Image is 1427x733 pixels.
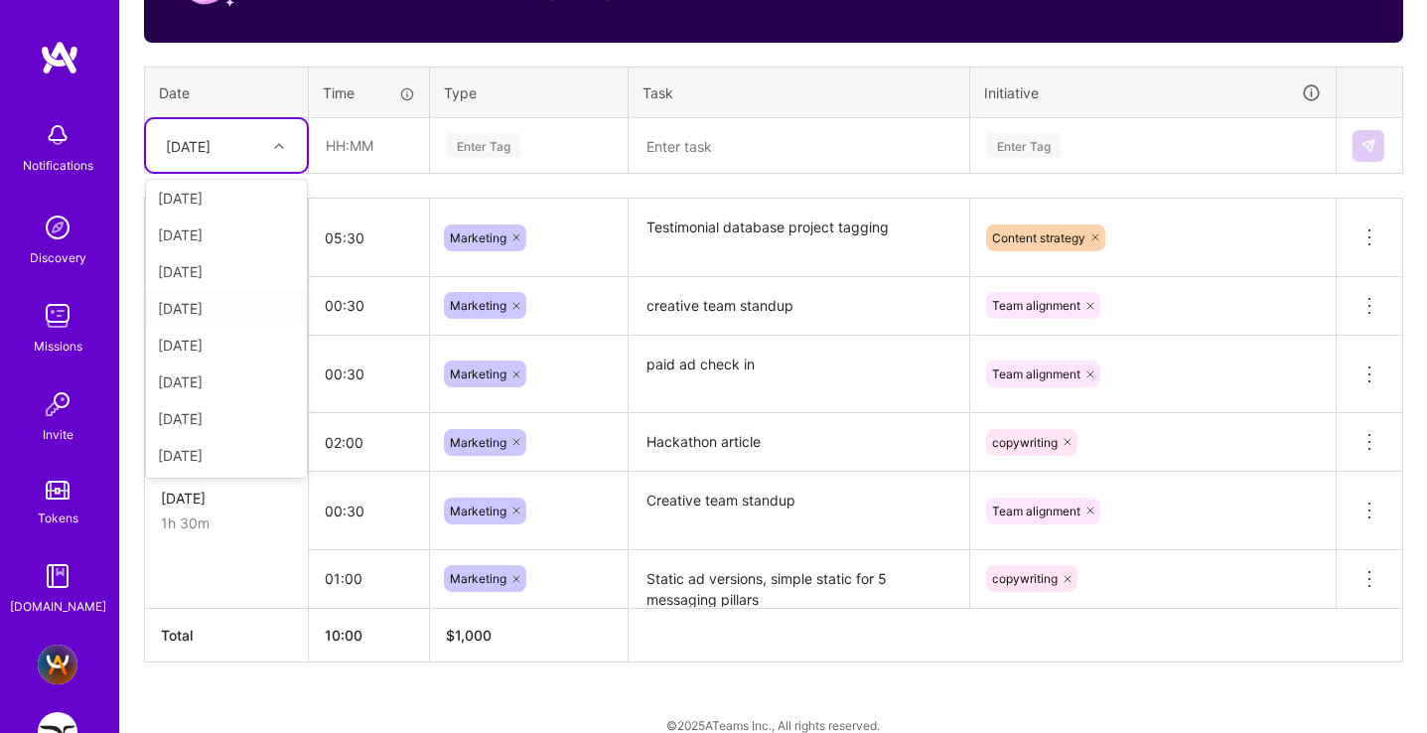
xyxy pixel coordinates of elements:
img: Submit [1360,138,1376,154]
div: [DATE] [146,400,307,437]
div: [DATE] [146,217,307,253]
a: A.Team - Full-stack Demand Growth team! [33,645,82,684]
textarea: Testimonial database project tagging [631,201,967,275]
div: [DATE] [146,327,307,364]
span: Team alignment [992,504,1080,518]
input: HH:MM [310,119,428,172]
input: HH:MM [309,212,429,264]
th: Date [145,67,309,118]
div: [DOMAIN_NAME] [10,596,106,617]
div: Enter Tag [987,130,1061,161]
span: Team alignment [992,366,1080,381]
span: Marketing [450,298,506,313]
div: [DATE] [146,253,307,290]
img: teamwork [38,296,77,336]
div: Initiative [984,81,1322,104]
div: Notifications [23,155,93,176]
th: 10:00 [309,608,430,661]
textarea: Hackathon article [631,415,967,470]
span: $ 1,000 [446,627,492,644]
img: A.Team - Full-stack Demand Growth team! [38,645,77,684]
span: Marketing [450,571,506,586]
th: Total [145,608,309,661]
div: [DATE] [146,437,307,474]
div: Discovery [30,247,86,268]
span: copywriting [992,571,1058,586]
span: Marketing [450,435,506,450]
input: HH:MM [309,552,429,605]
img: logo [40,40,79,75]
textarea: creative team standup [631,279,967,334]
div: Tokens [38,508,78,528]
div: 1h 30m [161,513,292,533]
input: HH:MM [309,348,429,400]
div: Enter Tag [447,130,520,161]
textarea: paid ad check in [631,338,967,412]
span: Team alignment [992,298,1080,313]
th: Type [430,67,629,118]
img: discovery [38,208,77,247]
span: Marketing [450,504,506,518]
div: Invite [43,424,73,445]
input: HH:MM [309,485,429,537]
img: guide book [38,556,77,596]
img: Invite [38,384,77,424]
div: [DATE] [146,290,307,327]
span: copywriting [992,435,1058,450]
span: Marketing [450,366,506,381]
img: tokens [46,481,70,500]
i: icon Chevron [274,141,284,151]
span: Content strategy [992,230,1085,245]
span: Marketing [450,230,506,245]
input: HH:MM [309,416,429,469]
textarea: Creative team standup [631,474,967,548]
input: HH:MM [309,279,429,332]
div: Missions [34,336,82,357]
div: [DATE] [146,364,307,400]
div: Time [323,82,415,103]
div: [DATE] [146,180,307,217]
div: [DATE] [166,135,211,156]
th: Task [629,67,970,118]
img: bell [38,115,77,155]
textarea: Static ad versions, simple static for 5 messaging pillars [631,552,967,607]
div: [DATE] [161,488,292,509]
